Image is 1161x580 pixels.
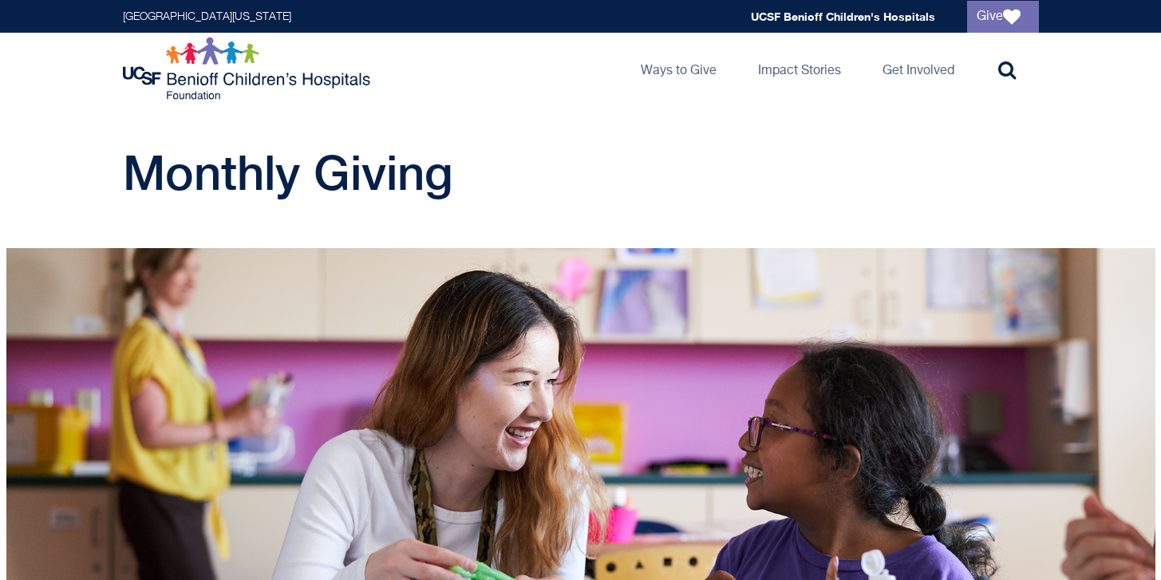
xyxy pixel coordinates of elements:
[745,33,854,105] a: Impact Stories
[123,144,453,200] span: Monthly Giving
[123,11,291,22] a: [GEOGRAPHIC_DATA][US_STATE]
[628,33,729,105] a: Ways to Give
[870,33,967,105] a: Get Involved
[751,10,935,23] a: UCSF Benioff Children's Hospitals
[967,1,1039,33] a: Give
[123,37,374,101] img: Logo for UCSF Benioff Children's Hospitals Foundation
